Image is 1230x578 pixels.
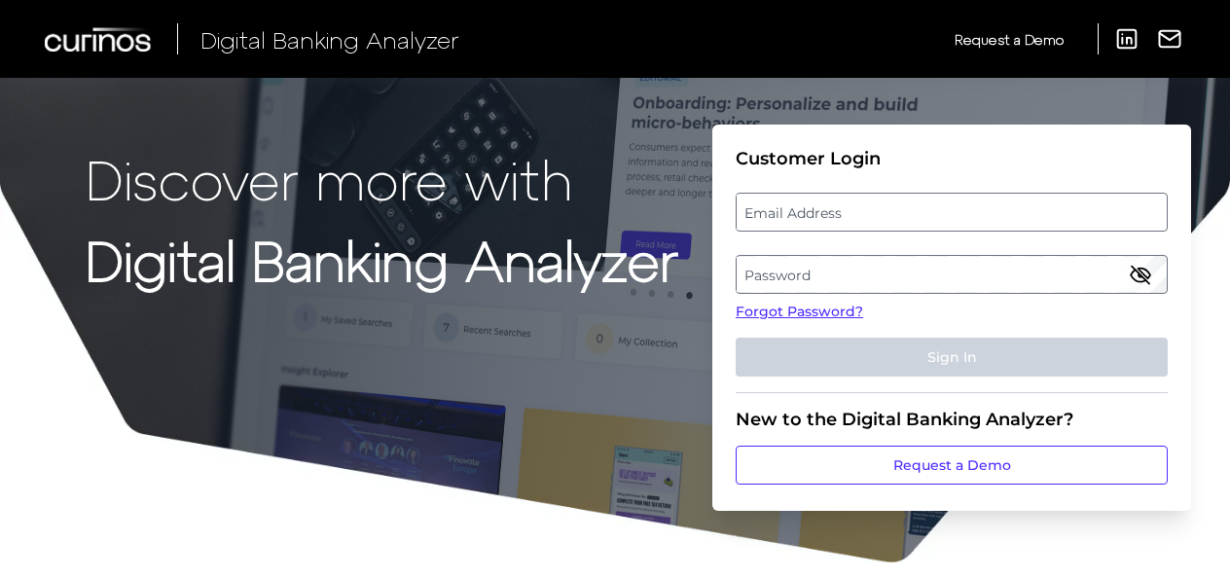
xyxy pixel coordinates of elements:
a: Request a Demo [955,23,1064,55]
a: Request a Demo [736,446,1168,485]
button: Sign In [736,338,1168,377]
a: Forgot Password? [736,302,1168,322]
img: Curinos [45,27,154,52]
label: Email Address [737,195,1166,230]
strong: Digital Banking Analyzer [86,227,678,292]
label: Password [737,257,1166,292]
span: Request a Demo [955,31,1064,48]
p: Discover more with [86,148,678,209]
div: Customer Login [736,148,1168,169]
div: New to the Digital Banking Analyzer? [736,409,1168,430]
span: Digital Banking Analyzer [200,25,459,54]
